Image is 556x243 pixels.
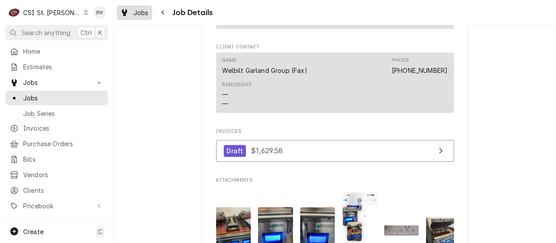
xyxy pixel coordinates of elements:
[251,146,283,155] span: $1,629.58
[23,109,104,118] span: Job Series
[384,225,419,235] img: RysLWtQ2TjWJ3CUh8qZo
[222,81,252,88] div: Reminders
[23,93,104,103] span: Jobs
[392,57,409,64] div: Phone
[216,177,454,184] span: Attachments
[98,28,102,37] span: K
[5,121,108,135] a: Invoices
[23,47,104,56] span: Home
[5,91,108,105] a: Jobs
[23,201,90,211] span: Pricebook
[5,75,108,90] a: Go to Jobs
[392,67,447,74] a: [PHONE_NUMBER]
[5,25,108,40] button: Search anythingCtrlK
[23,155,104,164] span: Bills
[93,6,106,19] div: Brad Wicks's Avatar
[5,60,108,74] a: Estimates
[23,123,104,133] span: Invoices
[224,145,246,157] div: Draft
[23,228,44,235] span: Create
[23,8,81,17] div: CSI St. [PERSON_NAME]
[5,106,108,121] a: Job Series
[5,44,108,59] a: Home
[156,5,170,20] button: Navigate back
[222,81,252,108] div: Reminders
[133,8,149,17] span: Jobs
[216,140,454,162] a: View Invoice
[222,99,229,108] div: —
[5,215,108,230] a: Reports
[5,167,108,182] a: Vendors
[5,183,108,198] a: Clients
[222,57,307,75] div: Name
[216,44,454,51] span: Client Contact
[117,5,152,20] a: Jobs
[222,57,237,64] div: Name
[5,152,108,167] a: Bills
[216,52,454,117] div: Client Contact List
[5,136,108,151] a: Purchase Orders
[392,57,447,75] div: Phone
[216,128,454,135] span: Invoices
[170,7,213,19] span: Job Details
[5,199,108,213] a: Go to Pricebook
[23,170,104,179] span: Vendors
[23,186,104,195] span: Clients
[216,52,454,113] div: Contact
[23,62,104,72] span: Estimates
[222,66,307,75] div: Welbilt Garland Group (Fax)
[81,28,92,37] span: Ctrl
[23,218,104,227] span: Reports
[8,6,20,19] div: CSI St. Louis's Avatar
[222,90,229,99] div: —
[98,227,102,236] span: C
[216,44,454,117] div: Client Contact
[93,6,106,19] div: BW
[21,28,70,37] span: Search anything
[8,6,20,19] div: C
[23,78,90,87] span: Jobs
[216,128,454,166] div: Invoices
[23,139,104,148] span: Purchase Orders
